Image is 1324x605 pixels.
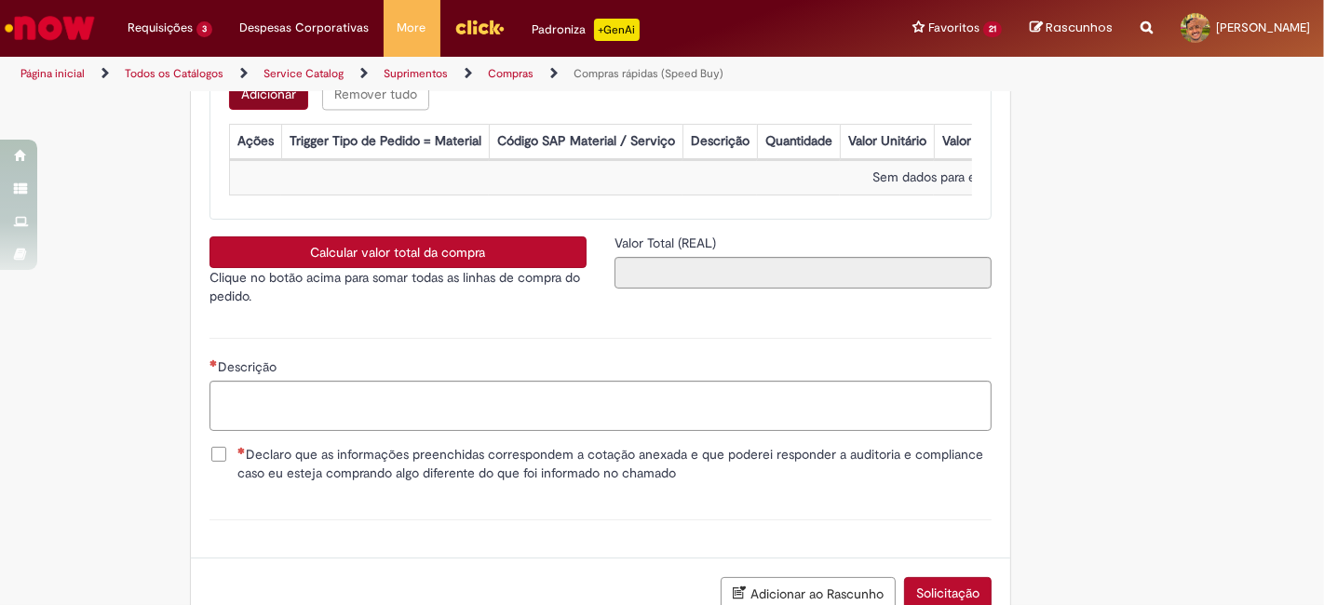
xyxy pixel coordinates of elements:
th: Valor Unitário [840,125,934,159]
img: ServiceNow [2,9,98,47]
span: Necessários [237,447,246,454]
button: Add a row for Lista de Itens [229,78,308,110]
th: Quantidade [757,125,840,159]
span: More [398,19,426,37]
a: Página inicial [20,66,85,81]
input: Valor Total (REAL) [615,257,992,289]
th: Ações [229,125,281,159]
th: Valor Total Moeda [934,125,1053,159]
ul: Trilhas de página [14,57,869,91]
th: Código SAP Material / Serviço [489,125,682,159]
span: Requisições [128,19,193,37]
th: Descrição [682,125,757,159]
span: [PERSON_NAME] [1216,20,1310,35]
span: Necessários [209,359,218,367]
button: Calcular valor total da compra [209,236,587,268]
a: Rascunhos [1030,20,1113,37]
img: click_logo_yellow_360x200.png [454,13,505,41]
p: +GenAi [594,19,640,41]
span: Somente leitura - Valor Total (REAL) [615,235,720,251]
p: Clique no botão acima para somar todas as linhas de compra do pedido. [209,268,587,305]
span: Rascunhos [1046,19,1113,36]
a: Suprimentos [384,66,448,81]
a: Todos os Catálogos [125,66,223,81]
a: Compras rápidas (Speed Buy) [574,66,723,81]
span: Favoritos [928,19,979,37]
span: Descrição [218,358,280,375]
span: 3 [196,21,212,37]
a: Compras [488,66,534,81]
span: 21 [983,21,1002,37]
div: Padroniza [533,19,640,41]
a: Service Catalog [263,66,344,81]
label: Somente leitura - Valor Total (REAL) [615,234,720,252]
textarea: Descrição [209,381,992,430]
span: Despesas Corporativas [240,19,370,37]
span: Declaro que as informações preenchidas correspondem a cotação anexada e que poderei responder a a... [237,445,992,482]
th: Trigger Tipo de Pedido = Material [281,125,489,159]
